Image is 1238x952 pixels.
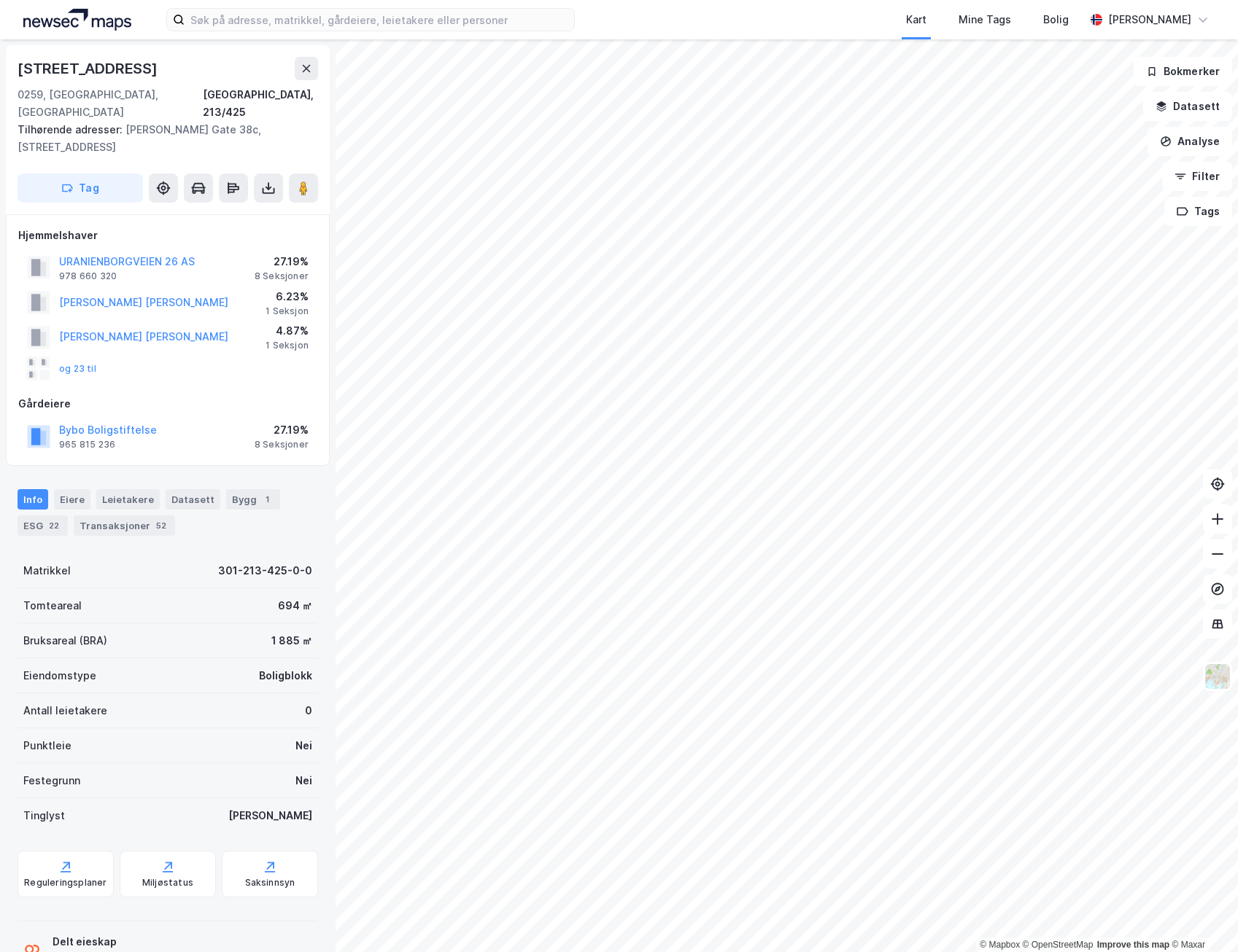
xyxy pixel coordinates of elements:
[23,737,71,754] div: Punktleie
[23,562,71,580] div: Matrikkel
[18,515,68,536] div: ESG
[1162,162,1232,191] button: Filter
[295,772,312,789] div: Nei
[185,9,574,31] input: Søk på adresse, matrikkel, gårdeiere, leietakere eller personer
[1164,197,1232,226] button: Tags
[53,933,244,951] div: Delt eieskap
[96,489,160,510] div: Leietakere
[266,322,309,340] div: 4.87%
[259,667,312,684] div: Boligblokk
[271,632,312,649] div: 1 885 ㎡
[255,439,309,450] div: 8 Seksjoner
[18,121,306,156] div: [PERSON_NAME] Gate 38c, [STREET_ADDRESS]
[278,597,312,614] div: 694 ㎡
[218,562,312,580] div: 301-213-425-0-0
[203,86,318,121] div: [GEOGRAPHIC_DATA], 213/425
[18,86,203,121] div: 0259, [GEOGRAPHIC_DATA], [GEOGRAPHIC_DATA]
[1165,882,1238,952] iframe: Chat Widget
[23,597,82,614] div: Tomteareal
[24,877,107,889] div: Reguleringsplaner
[1134,57,1232,86] button: Bokmerker
[228,807,312,824] div: [PERSON_NAME]
[1204,663,1231,690] img: Z
[23,702,107,719] div: Antall leietakere
[23,667,96,684] div: Eiendomstype
[305,702,312,719] div: 0
[1165,882,1238,952] div: Kontrollprogram for chat
[18,57,160,80] div: [STREET_ADDRESS]
[255,270,309,282] div: 8 Seksjoner
[260,492,274,507] div: 1
[906,11,926,28] div: Kart
[18,227,317,244] div: Hjemmelshaver
[980,940,1020,950] a: Mapbox
[266,288,309,305] div: 6.23%
[1097,940,1169,950] a: Improve this map
[266,340,309,351] div: 1 Seksjon
[1043,11,1069,28] div: Bolig
[255,421,309,439] div: 27.19%
[295,737,312,754] div: Nei
[1143,92,1232,121] button: Datasett
[18,395,317,413] div: Gårdeiere
[266,305,309,317] div: 1 Seksjon
[23,807,65,824] div: Tinglyst
[46,518,62,533] div: 22
[18,123,125,136] span: Tilhørende adresser:
[23,632,107,649] div: Bruksareal (BRA)
[74,515,175,536] div: Transaksjoner
[59,270,117,282] div: 978 660 320
[255,253,309,270] div: 27.19%
[153,518,169,533] div: 52
[59,439,115,450] div: 965 815 236
[1148,127,1232,156] button: Analyse
[54,489,90,510] div: Eiere
[18,489,48,510] div: Info
[18,173,143,203] button: Tag
[142,877,193,889] div: Miljøstatus
[23,772,80,789] div: Festegrunn
[959,11,1011,28] div: Mine Tags
[245,877,295,889] div: Saksinnsyn
[1108,11,1191,28] div: [PERSON_NAME]
[23,9,131,31] img: logo.a4113a55bc3d86da70a041830d287a7e.svg
[226,489,280,510] div: Bygg
[1023,940,1094,950] a: OpenStreetMap
[166,489,220,510] div: Datasett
